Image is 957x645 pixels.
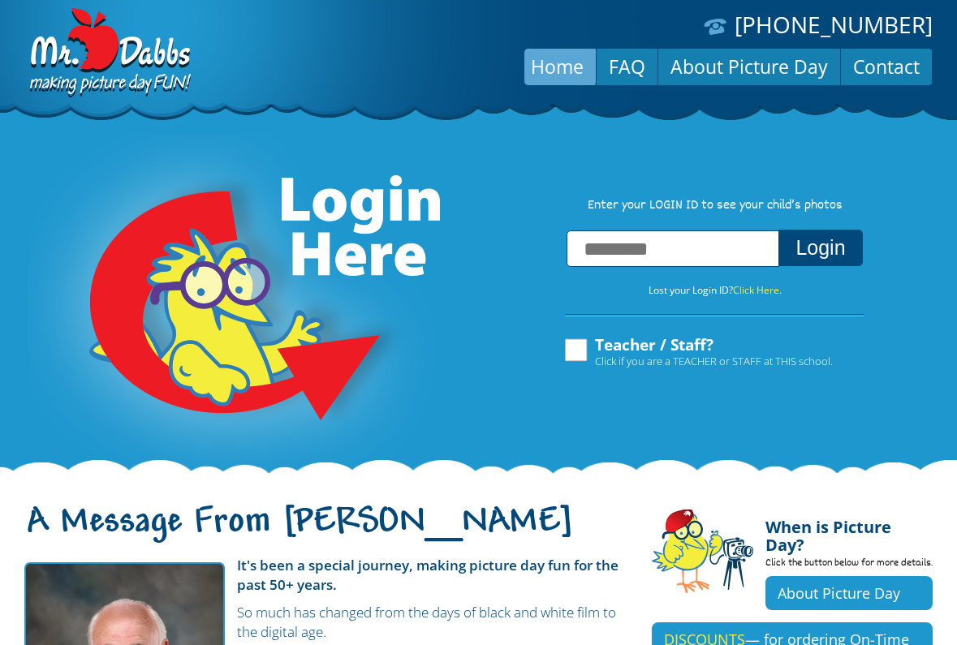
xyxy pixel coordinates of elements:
[841,47,932,86] a: Contact
[765,509,933,554] h4: When is Picture Day?
[778,230,862,266] button: Login
[28,134,443,475] img: Login Here
[597,47,657,86] a: FAQ
[24,515,627,549] h1: A Message From [PERSON_NAME]
[24,603,627,642] p: So much has changed from the days of black and white film to the digital age.
[735,9,933,40] a: [PHONE_NUMBER]
[658,47,840,86] a: About Picture Day
[519,47,596,86] a: Home
[765,576,933,610] a: About Picture Day
[595,353,833,369] span: Click if you are a TEACHER or STAFF at THIS school.
[24,8,193,99] img: Dabbs Company
[549,197,882,215] p: Enter your LOGIN ID to see your child’s photos
[563,337,833,368] label: Teacher / Staff?
[733,283,782,297] a: Click Here.
[237,556,619,594] strong: It's been a special journey, making picture day fun for the past 50+ years.
[765,554,933,576] p: Click the button below for more details.
[549,282,882,299] p: Lost your Login ID?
